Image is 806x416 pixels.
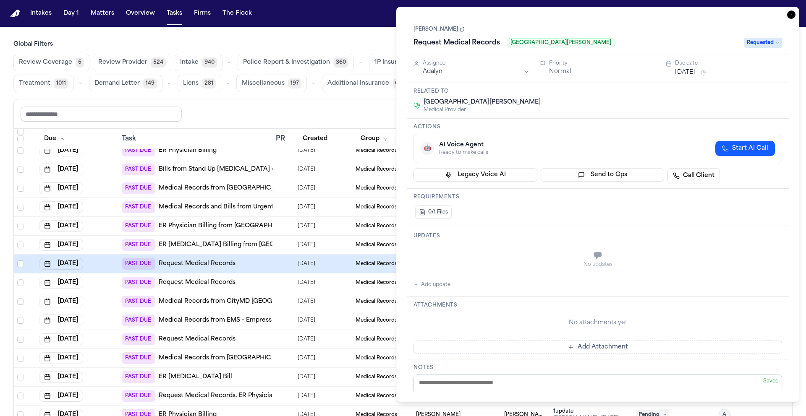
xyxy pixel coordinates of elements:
span: 360 [333,57,348,68]
div: AI Voice Agent [439,141,488,149]
button: Review Coverage5 [13,54,89,71]
span: Medical Records [356,393,397,399]
div: Assignee [423,60,530,67]
span: 281 [202,78,216,88]
button: Start AI Call [715,141,775,156]
div: Due date [675,60,782,67]
button: Intakes [27,6,55,21]
div: 1 update [553,408,619,415]
button: Day 1 [60,6,82,21]
div: No attachments yet [413,319,782,327]
span: 7/24/2025, 11:36:16 AM [298,390,315,402]
span: 1P Insurance [374,58,412,67]
button: The Flock [219,6,255,21]
button: Miscellaneous197 [236,75,307,92]
span: Select row [17,393,24,399]
button: Overview [123,6,158,21]
span: Saved [763,379,779,384]
h3: Updates [413,233,782,239]
button: [DATE] [675,68,695,77]
div: No updates [413,261,782,268]
a: Call Client [667,168,720,183]
button: Normal [549,68,571,76]
button: Snooze task [699,68,709,78]
div: Ready to make calls [439,149,488,156]
button: Tasks [163,6,186,21]
span: 5 [76,57,84,68]
a: Request Medical Records, ER Physician and ER [MEDICAL_DATA] Billing [159,392,373,400]
button: 1P Insurance313 [369,54,434,71]
img: Finch Logo [10,10,20,18]
h3: Requirements [413,194,782,200]
span: Medical Provider [424,107,541,113]
span: Treatment [19,79,50,88]
span: 0/1 Files [428,209,448,216]
h3: Actions [413,124,782,130]
h3: Notes [413,364,782,371]
button: Firms [191,6,214,21]
button: Review Provider524 [93,54,171,71]
button: Police Report & Investigation360 [238,54,354,71]
span: Miscellaneous [242,79,285,88]
span: Start AI Call [732,144,768,153]
span: 149 [143,78,157,88]
button: Liens281 [178,75,221,92]
span: 940 [202,57,217,68]
span: Requested [744,38,782,48]
span: Police Report & Investigation [243,58,330,67]
button: Intake940 [175,54,222,71]
button: Legacy Voice AI [413,168,537,182]
button: Matters [87,6,118,21]
button: 0/1 Files [415,205,452,219]
span: Liens [183,79,199,88]
a: Home [10,10,20,18]
span: Review Coverage [19,58,72,67]
button: Demand Letter149 [89,75,162,92]
h1: Request Medical Records [410,36,503,49]
button: Send to Ops [541,168,665,182]
button: Add update [413,280,450,290]
a: [PERSON_NAME] [413,26,465,33]
span: [GEOGRAPHIC_DATA][PERSON_NAME] [424,98,541,107]
span: [GEOGRAPHIC_DATA][PERSON_NAME] [507,38,615,47]
h3: Related to [413,88,782,95]
span: 0 [393,78,401,88]
span: 1011 [54,78,68,88]
button: Treatment1011 [13,75,74,92]
span: Additional Insurance [327,79,389,88]
span: 197 [288,78,301,88]
span: Intake [180,58,199,67]
h3: Attachments [413,302,782,309]
button: Additional Insurance0 [322,75,406,92]
span: Demand Letter [94,79,140,88]
span: Review Provider [98,58,147,67]
button: Add Attachment [413,341,782,354]
span: 524 [151,57,166,68]
span: 🤖 [424,144,431,153]
span: PAST DUE [122,390,155,402]
button: [DATE] [39,390,83,402]
h3: Global Filters [13,40,793,49]
div: Priority [549,60,656,67]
